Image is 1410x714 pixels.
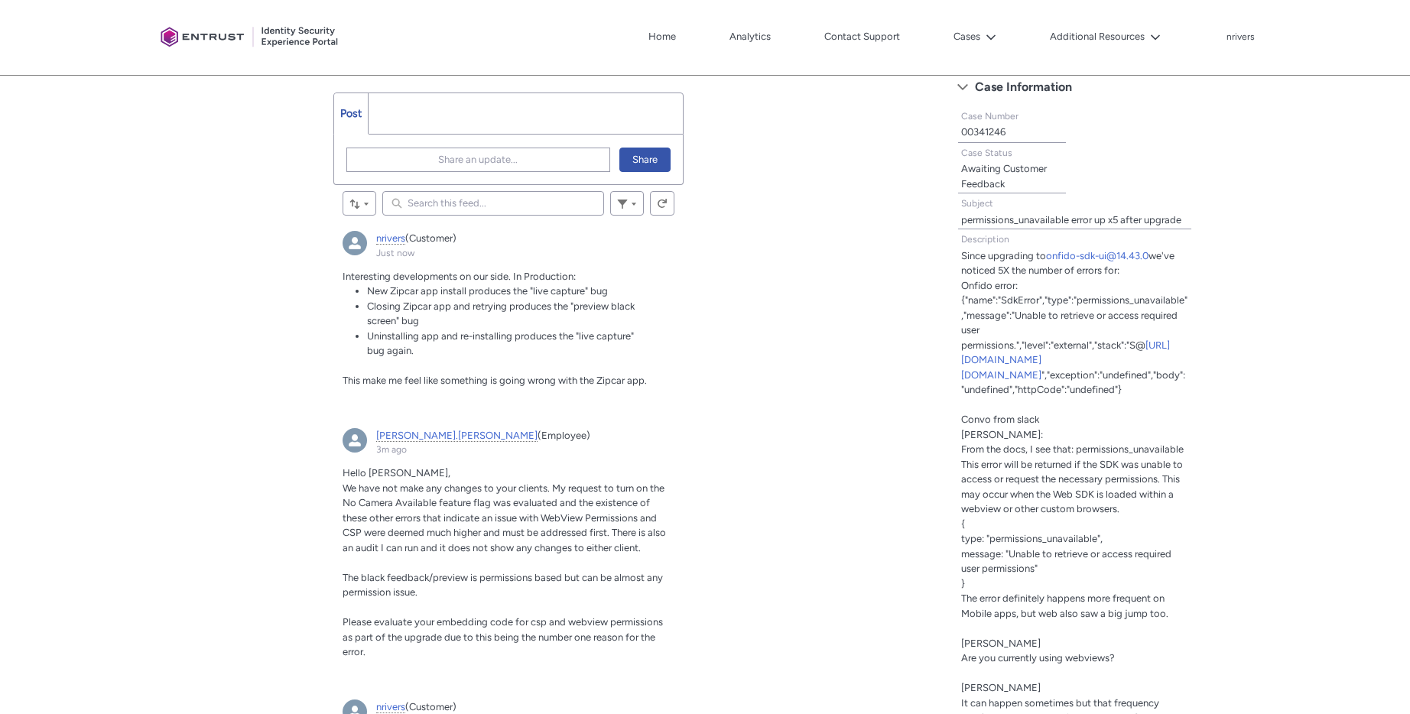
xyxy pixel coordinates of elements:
[367,285,608,297] span: New Zipcar app install produces the "live capture" bug
[343,231,367,255] img: nrivers
[333,92,684,185] div: Chatter Publisher
[961,198,993,209] span: Subject
[343,271,576,282] span: Interesting developments on our side. In Production:
[340,107,362,120] span: Post
[334,93,369,134] a: Post
[343,467,450,479] span: Hello [PERSON_NAME],
[645,25,680,48] a: Home
[333,419,684,681] article: nick.bates, Just now
[343,572,663,599] span: The black feedback/preview is permissions based but can be almost any permission issue.
[961,163,1047,190] lightning-formatted-text: Awaiting Customer Feedback
[961,148,1012,158] span: Case Status
[343,616,663,657] span: Please evaluate your embedding code for csp and webview permissions as part of the upgrade due to...
[961,339,1170,381] a: [URL][DOMAIN_NAME][DOMAIN_NAME]
[650,191,674,216] button: Refresh this feed
[343,428,367,453] div: nick.bates
[376,248,414,258] a: Just now
[343,375,647,386] span: This make me feel like something is going wrong with the Zipcar app.
[346,148,610,172] button: Share an update...
[726,25,775,48] a: Analytics, opens in new tab
[632,148,658,171] span: Share
[961,234,1009,245] span: Description
[820,25,904,48] a: Contact Support
[376,701,405,713] a: nrivers
[405,701,456,712] span: (Customer)
[382,191,604,216] input: Search this feed...
[343,428,367,453] img: External User - nick.bates (null)
[1226,32,1255,43] p: nrivers
[961,126,1006,138] lightning-formatted-text: 00341246
[376,430,538,442] a: [PERSON_NAME].[PERSON_NAME]
[961,111,1019,122] span: Case Number
[950,75,1199,99] button: Case Information
[367,300,635,327] span: Closing Zipcar app and retrying produces the "preview black screen" bug
[961,214,1181,226] lightning-formatted-text: permissions_unavailable error up x5 after upgrade
[1046,250,1148,261] a: onfido-sdk-ui@14.43.0
[950,25,1000,48] button: Cases
[538,430,590,441] span: (Employee)
[376,232,405,245] a: nrivers
[619,148,671,172] button: Share
[405,232,456,244] span: (Customer)
[376,444,407,455] a: 3m ago
[975,76,1072,99] span: Case Information
[333,222,684,410] article: nrivers, Just now
[438,148,518,171] span: Share an update...
[1046,25,1165,48] button: Additional Resources
[367,330,634,357] span: Uninstalling app and re-installing produces the "live capture" bug again.
[1226,28,1256,44] button: User Profile nrivers
[343,482,666,553] span: We have not make any changes to your clients. My request to turn on the No Camera Available featu...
